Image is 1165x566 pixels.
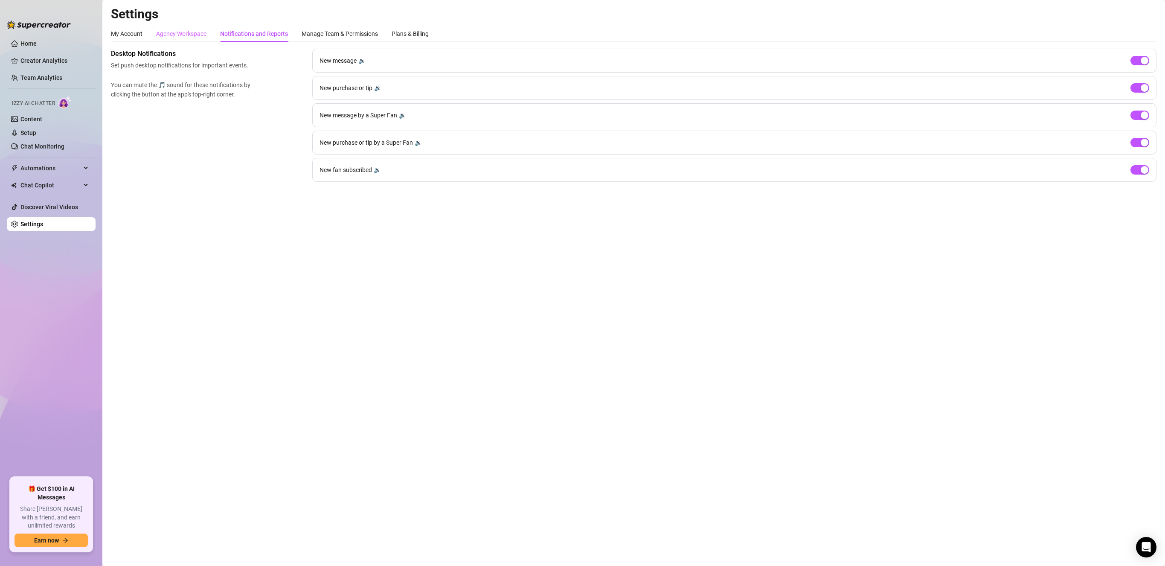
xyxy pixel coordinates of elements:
span: arrow-right [62,537,68,543]
div: 🔉 [399,111,406,120]
h2: Settings [111,6,1156,22]
img: logo-BBDzfeDw.svg [7,20,71,29]
a: Team Analytics [20,74,62,81]
span: Set push desktop notifications for important events. [111,61,254,70]
span: Automations [20,161,81,175]
span: You can mute the 🎵 sound for these notifications by clicking the button at the app's top-right co... [111,80,254,99]
div: 🔉 [374,83,381,93]
span: New message by a Super Fan [320,111,397,120]
div: Plans & Billing [392,29,429,38]
span: New fan subscribed [320,165,372,175]
span: New message [320,56,357,65]
span: New purchase or tip [320,83,372,93]
span: Chat Copilot [20,178,81,192]
img: AI Chatter [58,96,72,108]
a: Home [20,40,37,47]
div: Agency Workspace [156,29,206,38]
img: Chat Copilot [11,182,17,188]
span: Izzy AI Chatter [12,99,55,108]
span: Earn now [34,537,59,544]
div: Notifications and Reports [220,29,288,38]
div: Manage Team & Permissions [302,29,378,38]
div: 🔉 [374,165,381,175]
a: Settings [20,221,43,228]
span: Desktop Notifications [111,49,254,59]
a: Chat Monitoring [20,143,64,150]
a: Content [20,116,42,123]
a: Setup [20,129,36,136]
a: Discover Viral Videos [20,204,78,210]
a: Creator Analytics [20,54,89,67]
span: 🎁 Get $100 in AI Messages [15,485,88,502]
div: 🔉 [415,138,422,147]
span: New purchase or tip by a Super Fan [320,138,413,147]
button: Earn nowarrow-right [15,534,88,547]
div: Open Intercom Messenger [1136,537,1156,557]
div: My Account [111,29,142,38]
span: Share [PERSON_NAME] with a friend, and earn unlimited rewards [15,505,88,530]
div: 🔉 [358,56,366,65]
span: thunderbolt [11,165,18,172]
